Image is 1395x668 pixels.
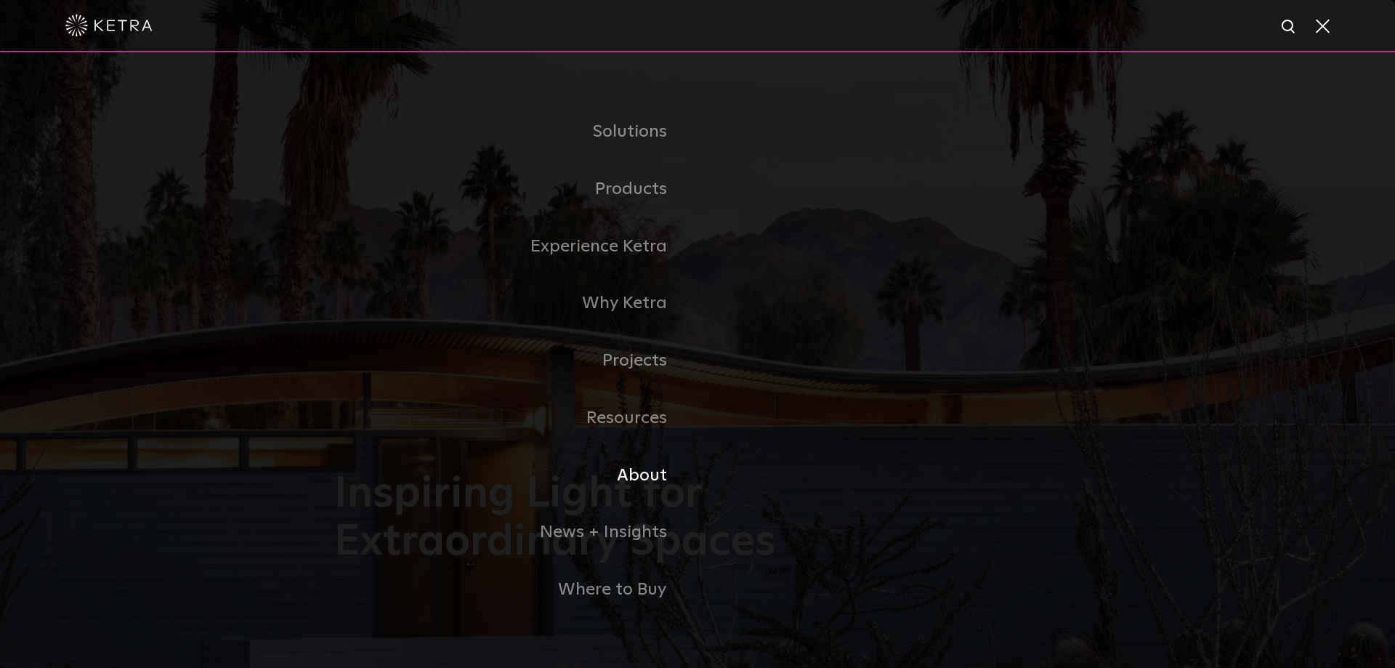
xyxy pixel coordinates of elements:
[1280,18,1298,36] img: search icon
[65,15,153,36] img: ketra-logo-2019-white
[334,561,697,619] a: Where to Buy
[334,332,697,390] a: Projects
[334,161,697,218] a: Products
[334,275,697,332] a: Why Ketra
[334,103,1061,619] div: Navigation Menu
[334,103,697,161] a: Solutions
[334,390,697,447] a: Resources
[334,504,697,561] a: News + Insights
[334,218,697,275] a: Experience Ketra
[334,447,697,504] a: About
